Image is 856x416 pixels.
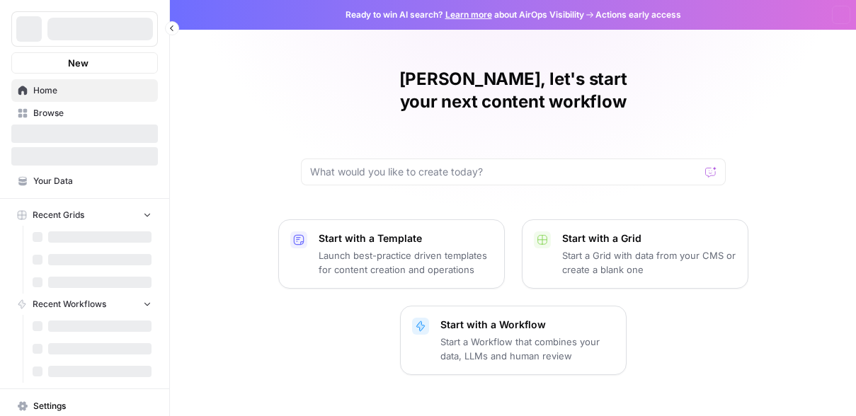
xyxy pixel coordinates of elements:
p: Launch best-practice driven templates for content creation and operations [319,248,493,277]
span: New [68,56,89,70]
span: Browse [33,107,152,120]
a: Home [11,79,158,102]
button: Recent Grids [11,204,158,226]
span: Settings [33,400,152,412]
span: Recent Workflows [33,298,106,311]
p: Start with a Grid [562,231,736,245]
p: Start with a Template [319,231,493,245]
button: Start with a TemplateLaunch best-practice driven templates for content creation and operations [278,219,505,289]
span: Recent Grids [33,209,84,221]
button: Recent Workflows [11,294,158,315]
span: Ready to win AI search? about AirOps Visibility [346,8,584,21]
span: Actions early access [595,8,681,21]
button: Start with a WorkflowStart a Workflow that combines your data, LLMs and human review [400,306,627,375]
input: What would you like to create today? [310,165,700,179]
p: Start a Grid with data from your CMS or create a blank one [562,248,736,277]
a: Browse [11,102,158,125]
h1: [PERSON_NAME], let's start your next content workflow [301,68,726,113]
a: Learn more [445,9,492,20]
a: Your Data [11,170,158,192]
p: Start with a Workflow [440,318,615,332]
span: Home [33,84,152,97]
span: Your Data [33,175,152,187]
p: Start a Workflow that combines your data, LLMs and human review [440,335,615,363]
button: New [11,52,158,74]
button: Start with a GridStart a Grid with data from your CMS or create a blank one [522,219,748,289]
